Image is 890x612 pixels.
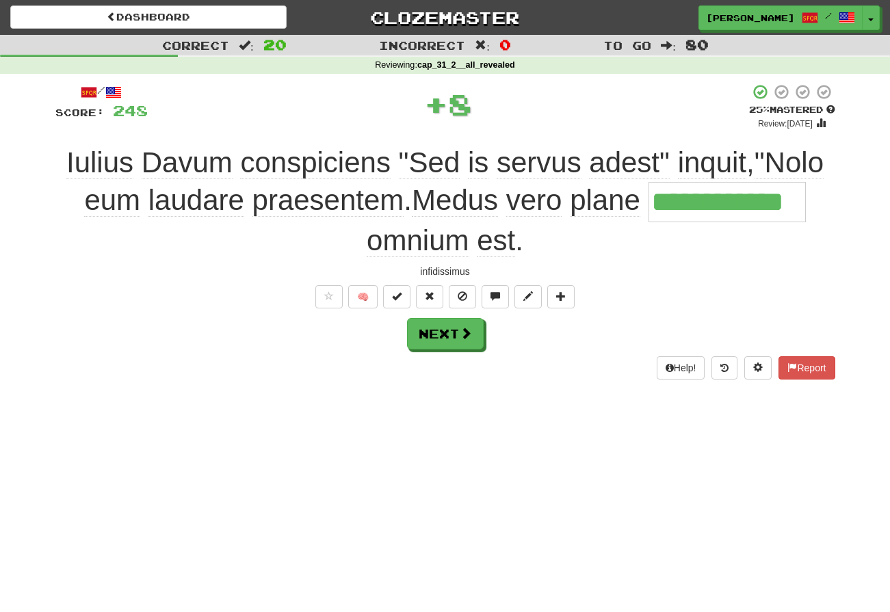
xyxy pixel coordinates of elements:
button: Report [778,356,835,380]
span: To go [603,38,651,52]
span: : [239,40,254,51]
span: [PERSON_NAME] [706,12,795,24]
span: laudare [148,184,244,217]
button: Edit sentence (alt+d) [514,285,542,308]
span: est [477,224,515,257]
a: Clozemaster [307,5,584,29]
span: 25 % [749,104,770,115]
small: Review: [DATE] [758,119,813,129]
div: Mastered [749,104,835,116]
span: "Nolo [755,146,824,179]
span: . [367,224,523,257]
span: 0 [499,36,511,53]
span: , . [66,146,824,217]
span: + [424,83,448,124]
a: Dashboard [10,5,287,29]
button: Add to collection (alt+a) [547,285,575,308]
span: 248 [113,102,148,119]
span: : [661,40,676,51]
strong: cap_31_2__all_revealed [417,60,515,70]
span: servus [497,146,581,179]
a: [PERSON_NAME] / [698,5,863,30]
span: conspiciens [240,146,390,179]
span: 20 [263,36,287,53]
button: Reset to 0% Mastered (alt+r) [416,285,443,308]
button: Help! [657,356,705,380]
button: Discuss sentence (alt+u) [482,285,509,308]
span: is [468,146,488,179]
span: 80 [685,36,709,53]
button: Ignore sentence (alt+i) [449,285,476,308]
span: Correct [162,38,229,52]
span: 8 [448,87,472,121]
span: praesentem [252,184,404,217]
span: plane [570,184,640,217]
div: / [55,83,148,101]
span: Incorrect [379,38,465,52]
span: Iulius [66,146,133,179]
span: inquit [678,146,746,179]
button: 🧠 [348,285,378,308]
span: adest" [589,146,670,179]
button: Set this sentence to 100% Mastered (alt+m) [383,285,410,308]
button: Next [407,318,484,349]
span: Score: [55,107,105,118]
div: infidissimus [55,265,835,278]
span: vero [506,184,562,217]
span: Medus [412,184,498,217]
button: Round history (alt+y) [711,356,737,380]
span: : [475,40,490,51]
span: Davum [142,146,233,179]
span: omnium [367,224,469,257]
span: / [825,11,832,21]
button: Favorite sentence (alt+f) [315,285,343,308]
span: "Sed [399,146,460,179]
span: eum [84,184,140,217]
